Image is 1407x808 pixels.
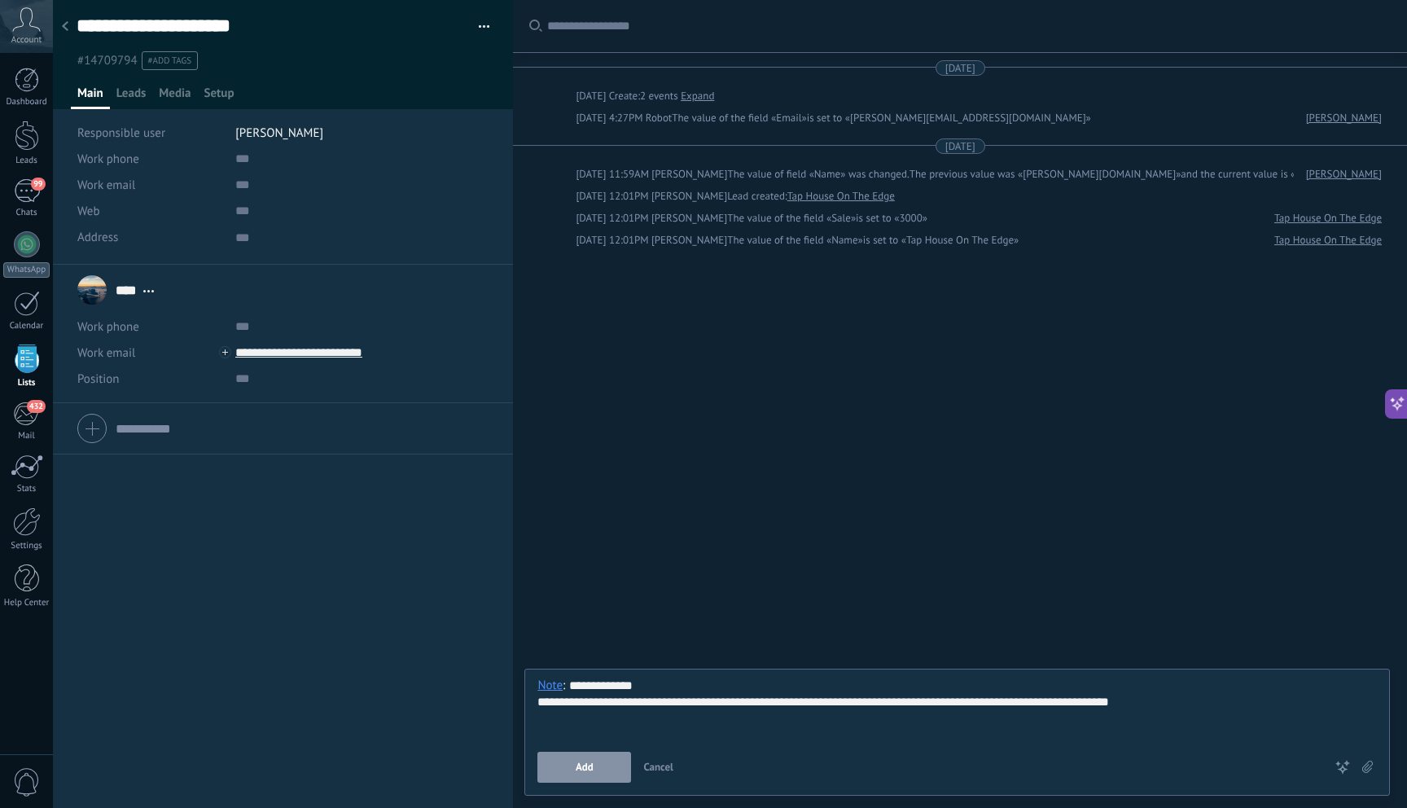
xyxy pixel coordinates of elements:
div: Create: [576,88,714,104]
span: Account [11,35,42,46]
div: Position [77,366,223,392]
a: Tap House On The Edge [787,188,895,204]
div: Calendar [3,321,50,332]
span: Leads [116,86,147,109]
button: Work email [77,340,135,366]
div: Stats [3,484,50,494]
button: Cancel [637,752,680,783]
span: Add [576,762,594,773]
span: is set to «3000» [856,210,927,226]
span: : [563,678,565,694]
button: Work email [77,172,135,198]
div: [DATE] 12:01PM [576,210,651,226]
div: [DATE] 11:59AM [576,166,651,182]
span: Web [77,205,100,217]
div: [DATE] 12:01PM [576,232,651,248]
span: Cory Pringle [651,233,727,247]
span: Work phone [77,319,139,335]
span: 2 events [640,88,678,104]
span: Work email [77,345,135,361]
span: Responsible user [77,125,165,141]
div: Mail [3,431,50,441]
a: Tap House On The Edge [1274,232,1382,248]
a: [PERSON_NAME] [1306,166,1382,182]
div: Chats [3,208,50,218]
div: Leads [3,156,50,166]
div: Responsible user [77,120,223,146]
span: [PERSON_NAME] [235,125,323,141]
span: The value of field «Name» was changed. [728,166,910,182]
span: Position [77,373,120,385]
span: Main [77,86,103,109]
span: The value of the field «Sale» [727,210,856,226]
span: Media [159,86,191,109]
button: Work phone [77,314,139,340]
span: 99 [31,178,45,191]
span: Cory Pringle [651,189,727,203]
div: Address [77,224,223,250]
div: WhatsApp [3,262,50,278]
span: is set to «Tap House On The Edge» [863,232,1019,248]
button: Work phone [77,146,139,172]
span: and the current value is «[PERSON_NAME]» [1181,166,1377,182]
a: Expand [681,88,714,104]
span: #add tags [148,55,192,67]
span: Robot [646,111,672,125]
span: is set to «[PERSON_NAME][EMAIL_ADDRESS][DOMAIN_NAME]» [807,110,1091,126]
a: [PERSON_NAME] [1306,110,1382,126]
button: Add [537,752,631,783]
div: Help Center [3,598,50,608]
span: The previous value was «[PERSON_NAME][DOMAIN_NAME]» [910,166,1181,182]
span: 432 [27,400,46,413]
div: [DATE] 12:01PM [576,188,651,204]
div: Lead created: [727,188,787,204]
span: Setup [204,86,234,109]
div: [DATE] 4:27PM [576,110,645,126]
span: Cory Pringle [651,167,727,181]
div: Dashboard [3,97,50,108]
span: #14709794 [77,53,138,68]
span: Cory Pringle [651,211,727,225]
div: [DATE] [945,138,975,154]
div: Settings [3,541,50,551]
div: [DATE] [945,60,975,76]
a: Tap House On The Edge [1274,210,1382,226]
span: Work phone [77,151,139,167]
span: Work email [77,178,135,193]
span: Cancel [643,760,673,774]
span: The value of the field «Email» [672,110,806,126]
div: [DATE] [576,88,608,104]
span: Address [77,231,118,244]
div: Lists [3,378,50,389]
span: The value of the field «Name» [727,232,863,248]
div: Web [77,198,223,224]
